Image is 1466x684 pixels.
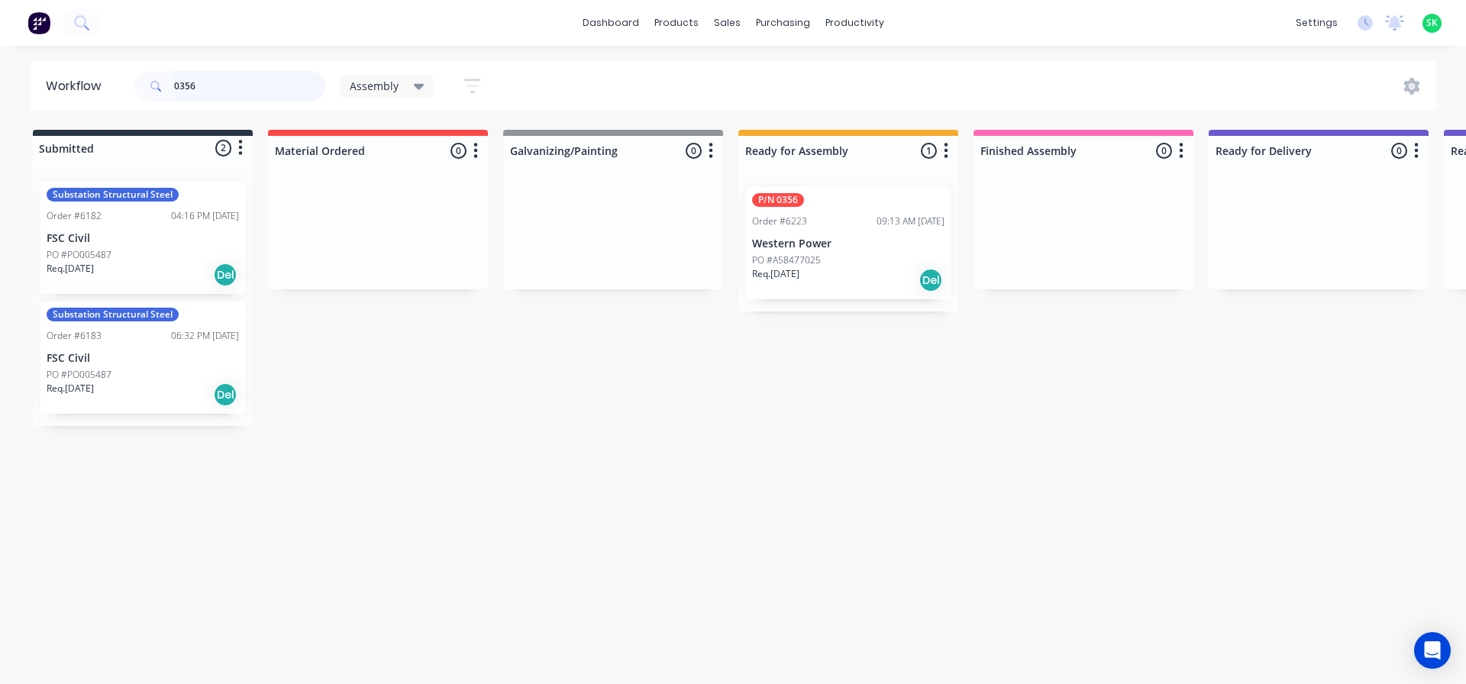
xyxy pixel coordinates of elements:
input: Search for orders... [174,71,325,102]
div: Workflow [46,77,108,95]
div: productivity [818,11,892,34]
div: settings [1288,11,1345,34]
p: Req. [DATE] [47,382,94,395]
div: Del [213,263,237,287]
p: PO #PO005487 [47,368,111,382]
div: Order #6223 [752,215,807,228]
p: FSC Civil [47,352,239,365]
div: Substation Structural Steel [47,308,179,321]
div: Order #6183 [47,329,102,343]
div: Order #6182 [47,209,102,223]
div: 06:32 PM [DATE] [171,329,239,343]
img: Factory [27,11,50,34]
div: 04:16 PM [DATE] [171,209,239,223]
div: P/N 0356Order #622309:13 AM [DATE]Western PowerPO #A58477025Req.[DATE]Del [746,187,951,299]
p: Western Power [752,237,945,250]
div: Substation Structural SteelOrder #618204:16 PM [DATE]FSC CivilPO #PO005487Req.[DATE]Del [40,182,245,294]
div: Del [919,268,943,292]
p: PO #A58477025 [752,253,821,267]
div: Del [213,382,237,407]
div: purchasing [748,11,818,34]
p: Req. [DATE] [752,267,799,281]
div: sales [706,11,748,34]
div: Open Intercom Messenger [1414,632,1451,669]
span: SK [1426,16,1438,30]
span: Assembly [350,78,399,94]
div: products [647,11,706,34]
p: FSC Civil [47,232,239,245]
a: dashboard [575,11,647,34]
div: P/N 0356 [752,193,804,207]
p: PO #PO005487 [47,248,111,262]
p: Req. [DATE] [47,262,94,276]
div: 09:13 AM [DATE] [877,215,945,228]
div: Substation Structural SteelOrder #618306:32 PM [DATE]FSC CivilPO #PO005487Req.[DATE]Del [40,302,245,414]
div: Substation Structural Steel [47,188,179,202]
